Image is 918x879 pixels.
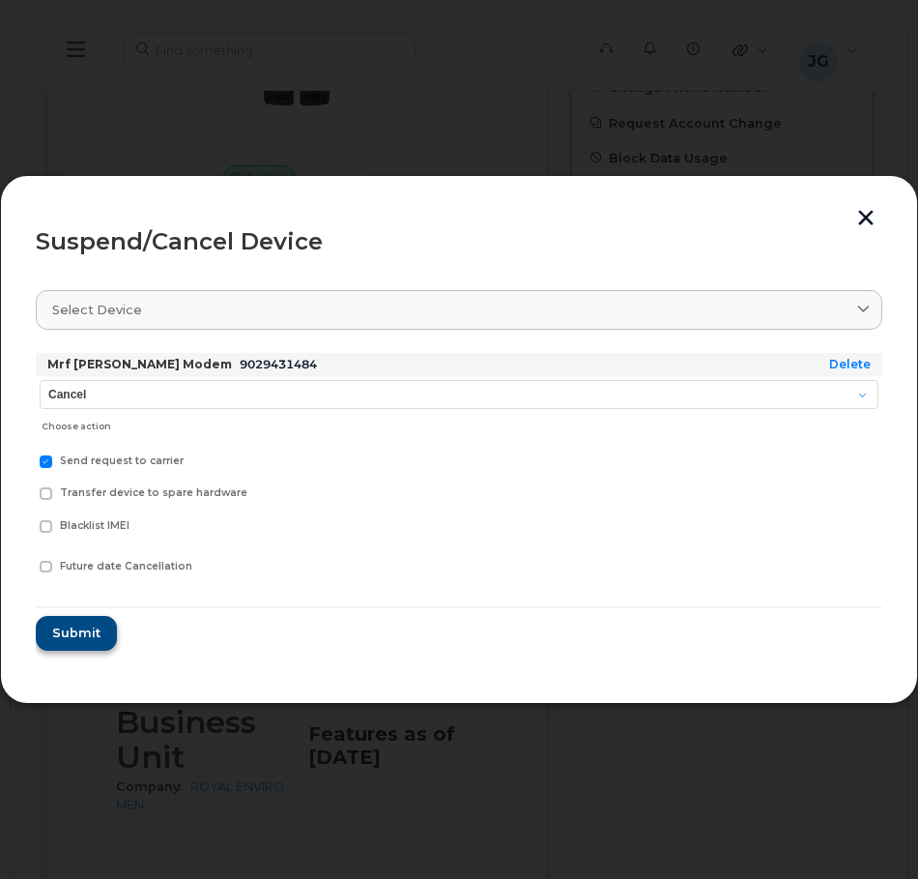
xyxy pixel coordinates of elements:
span: Blacklist IMEI [60,519,129,532]
div: Choose action [42,411,878,434]
span: Transfer device to spare hardware [60,486,247,499]
strong: Mrf [PERSON_NAME] Modem [47,357,232,371]
span: 9029431484 [240,357,317,371]
span: Future date Cancellation [60,560,192,572]
a: Select device [36,290,882,330]
span: Send request to carrier [60,454,184,467]
span: Select device [52,301,142,319]
span: Submit [52,624,100,642]
button: Submit [36,616,117,651]
div: Suspend/Cancel Device [36,230,882,253]
a: Delete [829,357,871,371]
